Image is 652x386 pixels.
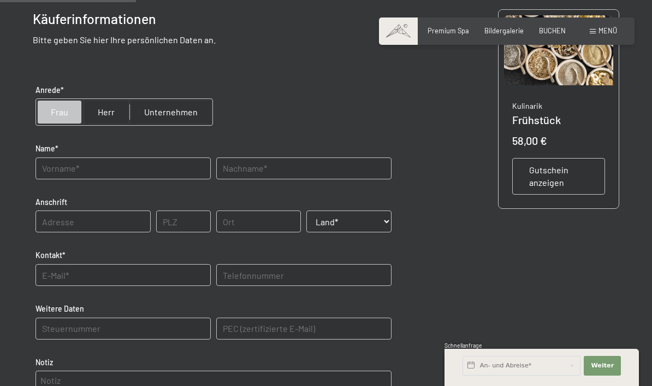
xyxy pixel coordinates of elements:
[598,26,617,35] span: Menü
[539,26,566,35] a: BUCHEN
[428,26,469,35] a: Premium Spa
[591,361,614,370] span: Weiter
[444,342,482,349] span: Schnellanfrage
[484,26,524,35] a: Bildergalerie
[584,356,621,376] button: Weiter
